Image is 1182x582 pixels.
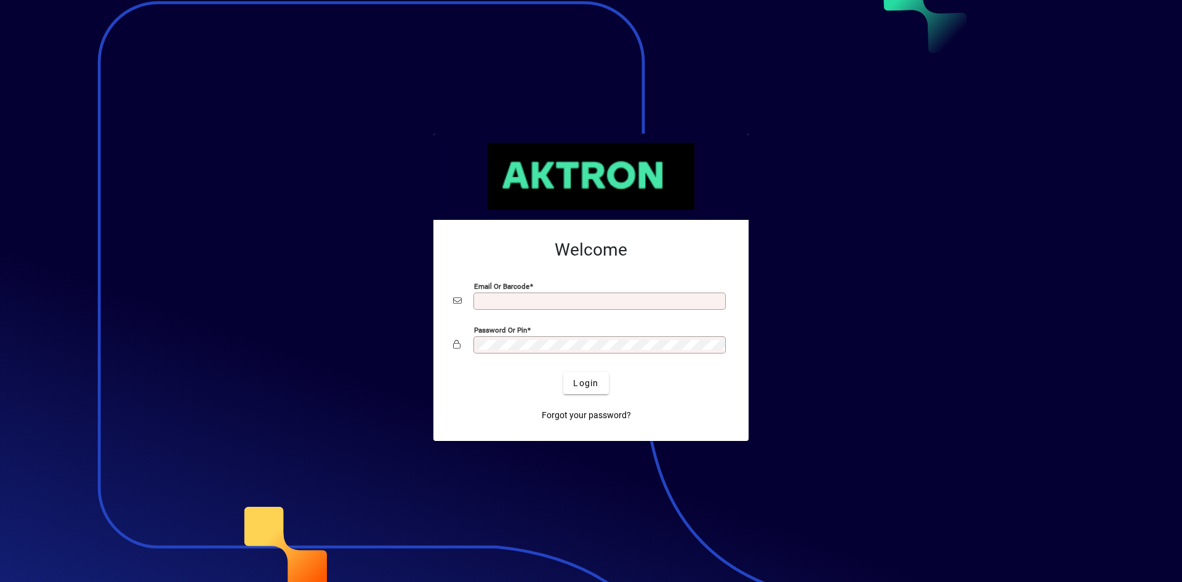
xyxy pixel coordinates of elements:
mat-label: Email or Barcode [474,282,529,291]
span: Forgot your password? [542,409,631,422]
span: Login [573,377,598,390]
mat-label: Password or Pin [474,326,527,334]
button: Login [563,372,608,394]
a: Forgot your password? [537,404,636,426]
h2: Welcome [453,240,729,261]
